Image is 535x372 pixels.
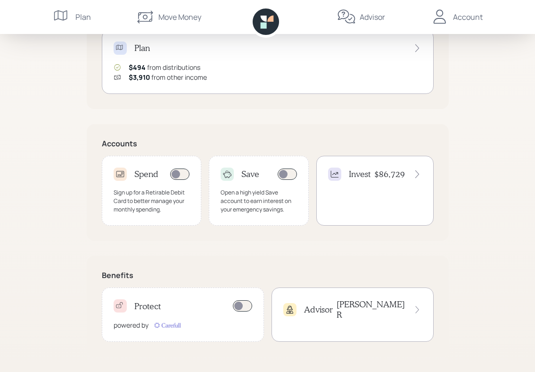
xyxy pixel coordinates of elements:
[114,188,190,214] div: Sign up for a Retirable Debit Card to better manage your monthly spending.
[304,304,333,315] h4: Advisor
[75,11,91,23] div: Plan
[158,11,201,23] div: Move Money
[337,299,406,320] h4: [PERSON_NAME] R
[241,169,259,179] h4: Save
[374,169,405,179] h4: $86,729
[349,169,370,179] h4: Invest
[134,301,161,312] h4: Protect
[134,169,158,179] h4: Spend
[453,11,483,23] div: Account
[102,139,434,148] h5: Accounts
[114,320,148,330] div: powered by
[129,73,150,82] span: $3,910
[134,43,150,53] h4: Plan
[129,72,207,82] div: from other income
[221,188,297,214] div: Open a high yield Save account to earn interest on your emergency savings.
[152,321,182,330] img: carefull-M2HCGCDH.digested.png
[360,11,385,23] div: Advisor
[102,271,434,280] h5: Benefits
[129,63,146,72] span: $494
[129,62,200,72] div: from distributions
